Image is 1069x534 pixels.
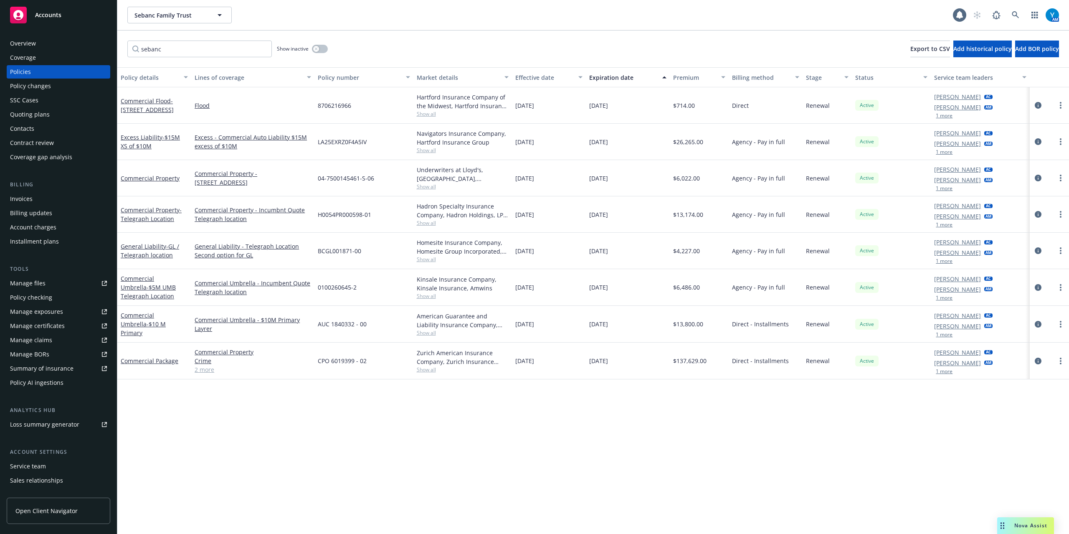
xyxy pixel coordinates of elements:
div: Related accounts [10,488,58,501]
a: Commercial Umbrella - Incumbent Quote Telegraph location [195,279,311,296]
button: Policy details [117,67,191,87]
span: [DATE] [589,356,608,365]
a: Commercial Property [121,206,182,223]
div: Sales relationships [10,474,63,487]
span: $6,486.00 [673,283,700,292]
a: Policy checking [7,291,110,304]
span: Agency - Pay in full [732,174,785,183]
a: Sales relationships [7,474,110,487]
button: Policy number [314,67,413,87]
a: [PERSON_NAME] [934,238,981,247]
span: LA25EXRZ0F4A5IV [318,137,367,146]
a: circleInformation [1033,319,1043,329]
a: Commercial Property - Incumbnt Quote Telegraph location [195,206,311,223]
span: H0054PR000598-01 [318,210,371,219]
a: more [1056,356,1066,366]
div: Policy number [318,73,400,82]
span: Show all [417,219,509,226]
a: Excess Liability [121,133,180,150]
div: Manage files [10,277,46,290]
a: Manage files [7,277,110,290]
a: [PERSON_NAME] [934,201,981,210]
span: [DATE] [515,356,534,365]
button: 1 more [936,186,952,191]
a: more [1056,282,1066,292]
div: Homesite Insurance Company, Homesite Group Incorporated, Amwins [417,238,509,256]
div: Drag to move [997,517,1008,534]
button: Expiration date [586,67,670,87]
a: Flood [195,101,311,110]
span: Show all [417,256,509,263]
span: Add BOR policy [1015,45,1059,53]
a: Manage BORs [7,348,110,361]
span: [DATE] [515,174,534,183]
span: Show all [417,329,509,336]
span: [DATE] [589,247,608,255]
span: CPO 6019399 - 02 [318,356,367,365]
div: Kinsale Insurance Company, Kinsale Insurance, Amwins [417,275,509,292]
a: circleInformation [1033,246,1043,256]
a: Account charges [7,221,110,234]
div: Policy checking [10,291,52,304]
div: Stage [806,73,839,82]
a: Commercial Flood [121,97,174,114]
a: SSC Cases [7,94,110,107]
div: Underwriters at Lloyd's, [GEOGRAPHIC_DATA], [PERSON_NAME] of [GEOGRAPHIC_DATA], [GEOGRAPHIC_DATA] [417,165,509,183]
div: Policies [10,65,31,79]
span: $6,022.00 [673,174,700,183]
a: circleInformation [1033,209,1043,219]
span: Show inactive [277,45,309,52]
span: Active [859,174,875,182]
a: Commercial Property [195,348,311,356]
span: 0100260645-2 [318,283,357,292]
div: Status [855,73,918,82]
a: [PERSON_NAME] [934,322,981,331]
span: $714.00 [673,101,695,110]
div: Manage certificates [10,319,65,333]
button: 1 more [936,150,952,155]
span: $13,174.00 [673,210,703,219]
span: [DATE] [589,210,608,219]
div: Overview [10,37,36,50]
span: Accounts [35,12,61,18]
span: Active [859,320,875,328]
span: [DATE] [515,320,534,328]
a: circleInformation [1033,100,1043,110]
a: [PERSON_NAME] [934,212,981,221]
button: Export to CSV [910,41,950,57]
a: more [1056,173,1066,183]
a: [PERSON_NAME] [934,103,981,112]
span: [DATE] [589,174,608,183]
div: Hartford Insurance Company of the Midwest, Hartford Insurance Group [417,93,509,110]
span: Show all [417,110,509,117]
a: Installment plans [7,235,110,248]
a: [PERSON_NAME] [934,165,981,174]
div: Zurich American Insurance Company, Zurich Insurance Group [417,348,509,366]
span: Manage exposures [7,305,110,318]
span: [DATE] [515,101,534,110]
div: Contacts [10,122,34,135]
div: Service team [10,460,46,473]
span: Sebanc Family Trust [134,11,207,20]
button: 1 more [936,222,952,227]
a: [PERSON_NAME] [934,275,981,283]
span: Show all [417,292,509,300]
span: Active [859,357,875,365]
span: Active [859,247,875,254]
a: Accounts [7,3,110,27]
button: Stage [803,67,852,87]
a: Contacts [7,122,110,135]
button: 1 more [936,369,952,374]
span: [DATE] [515,283,534,292]
a: Switch app [1026,7,1043,23]
div: Policy AI ingestions [10,376,63,389]
input: Filter by keyword... [127,41,272,57]
a: [PERSON_NAME] [934,92,981,101]
a: Commercial Property [121,174,180,182]
span: $137,629.00 [673,356,707,365]
a: General Liability - Telegraph Location Second option for GL [195,242,311,259]
button: 1 more [936,332,952,337]
div: Coverage gap analysis [10,150,72,164]
button: Market details [413,67,512,87]
span: AUC 1840332 - 00 [318,320,367,328]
